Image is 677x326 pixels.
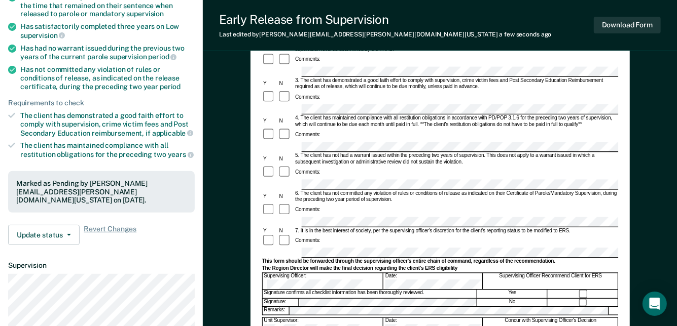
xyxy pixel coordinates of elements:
[294,153,618,166] div: 5. The client has not had a warrant issued within the preceding two years of supervision. This do...
[278,228,294,234] div: N
[148,53,176,61] span: period
[294,238,322,244] div: Comments:
[477,299,547,307] div: No
[477,290,547,298] div: Yes
[168,150,194,158] span: years
[262,118,277,125] div: Y
[384,273,483,290] div: Date:
[294,190,618,203] div: 6. The client has not committed any violation of rules or conditions of release as indicated on t...
[262,228,277,234] div: Y
[262,156,277,162] div: Y
[294,78,618,91] div: 3. The client has demonstrated a good faith effort to comply with supervision, crime victim fees ...
[294,169,322,176] div: Comments:
[84,225,136,245] span: Revert Changes
[278,81,294,88] div: N
[262,273,383,290] div: Supervising Officer:
[20,31,65,39] span: supervision
[262,81,277,88] div: Y
[594,17,661,33] button: Download Form
[262,290,477,298] div: Signature confirms all checklist information has been thoroughly reviewed.
[294,94,322,101] div: Comments:
[20,22,195,39] div: Has satisfactorily completed three years on Low
[20,111,195,137] div: The client has demonstrated a good faith effort to comply with supervision, crime victim fees and...
[262,307,289,315] div: Remarks:
[262,259,618,265] div: This form should be forwarded through the supervising officer's entire chain of command, regardle...
[294,132,322,138] div: Comments:
[8,225,80,245] button: Update status
[262,299,298,307] div: Signature:
[8,99,195,107] div: Requirements to check
[127,10,164,18] span: supervision
[219,31,552,38] div: Last edited by [PERSON_NAME][EMAIL_ADDRESS][PERSON_NAME][DOMAIN_NAME][US_STATE]
[8,261,195,270] dt: Supervision
[294,115,618,128] div: 4. The client has maintained compliance with all restitution obligations in accordance with PD/PO...
[219,12,552,27] div: Early Release from Supervision
[278,118,294,125] div: N
[20,44,195,61] div: Has had no warrant issued during the previous two years of the current parole supervision
[262,193,277,200] div: Y
[483,273,618,290] div: Supervising Officer Recommend Client for ERS
[262,266,618,272] div: The Region Director will make the final decision regarding the client's ERS eligibility
[500,31,552,38] span: a few seconds ago
[294,207,322,213] div: Comments:
[20,65,195,91] div: Has not committed any violation of rules or conditions of release, as indicated on the release ce...
[20,141,195,158] div: The client has maintained compliance with all restitution obligations for the preceding two
[278,193,294,200] div: N
[278,156,294,162] div: N
[294,228,618,234] div: 7. It is in the best interest of society, per the supervising officer's discretion for the client...
[160,83,181,91] span: period
[16,179,187,205] div: Marked as Pending by [PERSON_NAME][EMAIL_ADDRESS][PERSON_NAME][DOMAIN_NAME][US_STATE] on [DATE].
[643,292,667,316] div: Open Intercom Messenger
[294,57,322,63] div: Comments:
[152,129,193,137] span: applicable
